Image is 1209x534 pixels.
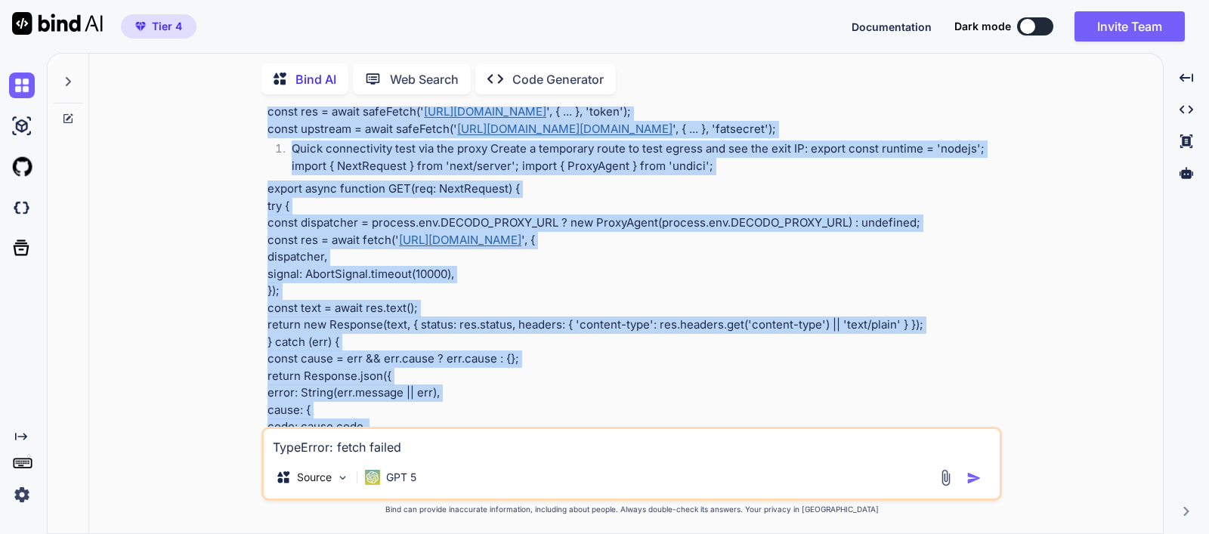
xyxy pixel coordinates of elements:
[267,87,999,138] p: Then replace your fetch calls, e.g.: const res = await safeFetch(' ', { ... }, 'token'); const up...
[852,20,932,33] span: Documentation
[152,19,182,34] span: Tier 4
[424,104,546,119] a: [URL][DOMAIN_NAME]
[9,482,35,508] img: settings
[852,19,932,35] button: Documentation
[386,470,416,485] p: GPT 5
[937,469,954,486] img: attachment
[135,22,146,31] img: premium
[1074,11,1185,42] button: Invite Team
[399,233,521,247] a: [URL][DOMAIN_NAME]
[457,122,673,136] a: [URL][DOMAIN_NAME][DOMAIN_NAME]
[512,70,604,88] p: Code Generator
[390,70,459,88] p: Web Search
[297,470,332,485] p: Source
[121,14,196,39] button: premiumTier 4
[954,19,1011,34] span: Dark mode
[9,73,35,98] img: chat
[12,12,103,35] img: Bind AI
[9,154,35,180] img: githubLight
[261,504,1002,515] p: Bind can provide inaccurate information, including about people. Always double-check its answers....
[9,113,35,139] img: ai-studio
[295,70,336,88] p: Bind AI
[365,470,380,485] img: GPT 5
[336,471,349,484] img: Pick Models
[966,471,982,486] img: icon
[280,140,999,174] li: Quick connectivity test via the proxy Create a temporary route to test egress and see the exit IP...
[9,195,35,221] img: darkCloudIdeIcon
